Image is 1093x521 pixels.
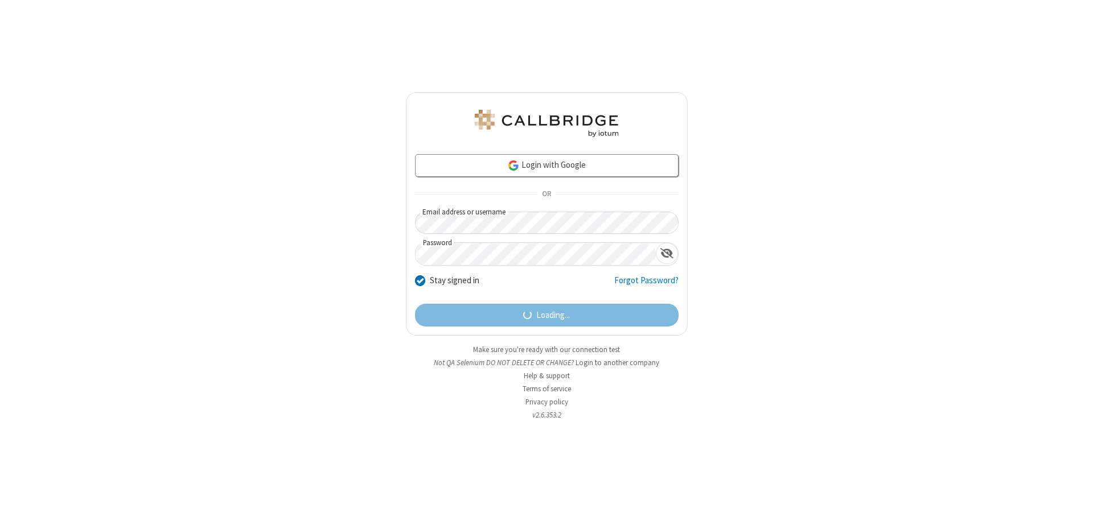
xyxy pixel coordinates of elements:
a: Terms of service [523,384,571,394]
button: Login to another company [576,357,659,368]
span: OR [537,187,556,202]
input: Email address or username [415,212,679,234]
img: google-icon.png [507,159,520,172]
span: Loading... [536,309,570,322]
button: Loading... [415,304,679,326]
li: v2.6.353.2 [406,410,688,420]
li: Not QA Selenium DO NOT DELETE OR CHANGE? [406,357,688,368]
a: Make sure you're ready with our connection test [473,345,620,354]
div: Show password [656,243,678,264]
a: Help & support [524,371,570,381]
input: Password [416,243,656,265]
a: Privacy policy [525,397,568,407]
img: QA Selenium DO NOT DELETE OR CHANGE [472,110,621,137]
label: Stay signed in [430,274,479,287]
a: Login with Google [415,154,679,177]
a: Forgot Password? [614,274,679,296]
